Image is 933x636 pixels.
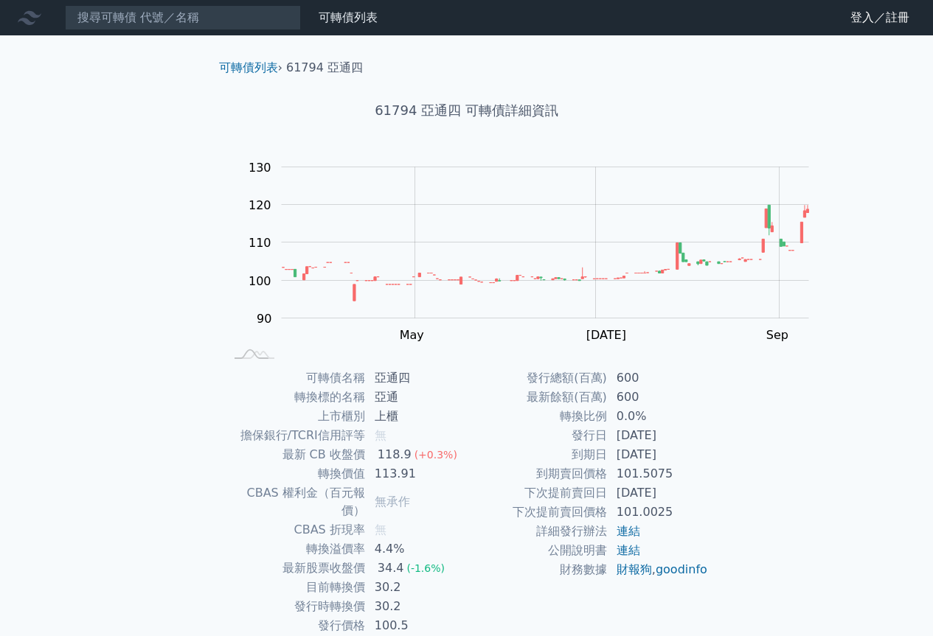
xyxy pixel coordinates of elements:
td: 財務數據 [467,560,608,579]
td: 亞通四 [366,368,467,388]
li: › [219,59,282,77]
td: 上市櫃別 [225,407,366,426]
td: 目前轉換價 [225,578,366,597]
td: 下次提前賣回日 [467,483,608,503]
td: 最新 CB 收盤價 [225,445,366,464]
a: 連結 [617,543,640,557]
td: 亞通 [366,388,467,407]
input: 搜尋可轉債 代號／名稱 [65,5,301,30]
td: 擔保銀行/TCRI信用評等 [225,426,366,445]
td: CBAS 折現率 [225,520,366,539]
td: 100.5 [366,616,467,635]
td: 101.5075 [608,464,709,483]
td: 4.4% [366,539,467,559]
td: 0.0% [608,407,709,426]
span: 無承作 [375,495,410,509]
td: 113.91 [366,464,467,483]
a: 可轉債列表 [219,60,278,74]
a: 連結 [617,524,640,538]
td: 到期日 [467,445,608,464]
td: 發行日 [467,426,608,445]
td: 最新餘額(百萬) [467,388,608,407]
tspan: Sep [766,328,788,342]
td: 600 [608,388,709,407]
tspan: 130 [249,161,271,175]
a: 財報狗 [617,562,652,576]
td: 上櫃 [366,407,467,426]
td: 30.2 [366,578,467,597]
td: 轉換比例 [467,407,608,426]
td: 下次提前賣回價格 [467,503,608,522]
td: 30.2 [366,597,467,616]
td: 發行總額(百萬) [467,368,608,388]
div: 118.9 [375,446,415,464]
tspan: 90 [257,312,271,326]
tspan: [DATE] [586,328,626,342]
td: 可轉債名稱 [225,368,366,388]
tspan: 100 [249,274,271,288]
a: 可轉債列表 [319,10,378,24]
td: [DATE] [608,426,709,445]
td: [DATE] [608,445,709,464]
tspan: 120 [249,198,271,212]
g: Chart [241,161,831,374]
td: 600 [608,368,709,388]
span: 無 [375,523,386,537]
td: [DATE] [608,483,709,503]
td: , [608,560,709,579]
td: CBAS 權利金（百元報價） [225,483,366,520]
div: 34.4 [375,559,407,577]
a: 登入／註冊 [839,6,921,29]
td: 到期賣回價格 [467,464,608,483]
li: 61794 亞通四 [286,59,363,77]
td: 轉換價值 [225,464,366,483]
span: 無 [375,428,386,442]
td: 發行時轉換價 [225,597,366,616]
iframe: Chat Widget [859,565,933,636]
td: 公開說明書 [467,541,608,560]
span: (+0.3%) [415,449,457,461]
tspan: May [400,328,424,342]
span: (-1.6%) [406,562,445,574]
td: 發行價格 [225,616,366,635]
tspan: 110 [249,236,271,250]
a: goodinfo [656,562,707,576]
h1: 61794 亞通四 可轉債詳細資訊 [207,100,726,121]
td: 詳細發行辦法 [467,522,608,541]
td: 轉換溢價率 [225,539,366,559]
td: 101.0025 [608,503,709,522]
td: 轉換標的名稱 [225,388,366,407]
td: 最新股票收盤價 [225,559,366,578]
